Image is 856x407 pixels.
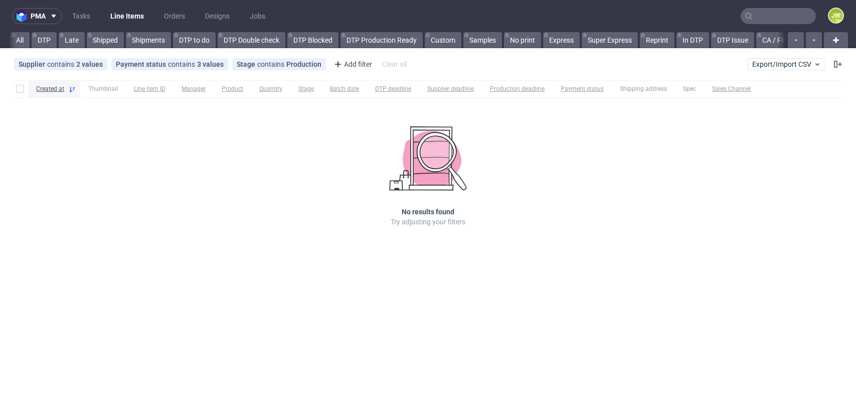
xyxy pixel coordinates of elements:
[676,32,709,48] a: In DTP
[752,60,821,68] span: Export/Import CSV
[158,8,191,24] a: Orders
[197,60,224,68] div: 3 values
[36,85,64,93] span: Created at
[287,32,338,48] a: DTP Blocked
[504,32,541,48] a: No print
[829,9,843,23] figcaption: JW
[59,32,85,48] a: Late
[168,60,197,68] span: contains
[286,60,321,68] div: Production
[237,60,257,68] span: Stage
[330,56,374,72] div: Add filter
[490,85,545,93] span: Production deadline
[134,85,165,93] span: Line item ID
[66,8,96,24] a: Tasks
[182,85,206,93] span: Manager
[748,58,826,70] button: Export/Import CSV
[257,60,286,68] span: contains
[711,32,754,48] a: DTP Issue
[76,60,103,68] div: 2 values
[12,8,62,24] button: pma
[620,85,667,93] span: Shipping address
[391,217,465,227] p: Try adjusting your filters
[683,85,696,93] span: Spec
[88,85,118,93] span: Thumbnail
[32,32,57,48] a: DTP
[756,32,821,48] a: CA / Files needed
[425,32,461,48] a: Custom
[173,32,216,48] a: DTP to do
[17,11,31,22] img: logo
[463,32,502,48] a: Samples
[104,8,150,24] a: Line Items
[380,57,409,71] div: Clear all
[427,85,474,93] span: Supplier deadline
[31,13,46,20] span: pma
[19,60,47,68] span: Supplier
[10,32,30,48] a: All
[244,8,271,24] a: Jobs
[561,85,604,93] span: Payment status
[116,60,168,68] span: Payment status
[543,32,580,48] a: Express
[712,85,751,93] span: Sales Channel
[330,85,359,93] span: Batch date
[47,60,76,68] span: contains
[259,85,282,93] span: Quantity
[126,32,171,48] a: Shipments
[199,8,236,24] a: Designs
[87,32,124,48] a: Shipped
[640,32,674,48] a: Reprint
[375,85,411,93] span: DTP deadline
[298,85,314,93] span: Stage
[222,85,243,93] span: Product
[402,207,454,217] h3: No results found
[582,32,638,48] a: Super Express
[218,32,285,48] a: DTP Double check
[340,32,423,48] a: DTP Production Ready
